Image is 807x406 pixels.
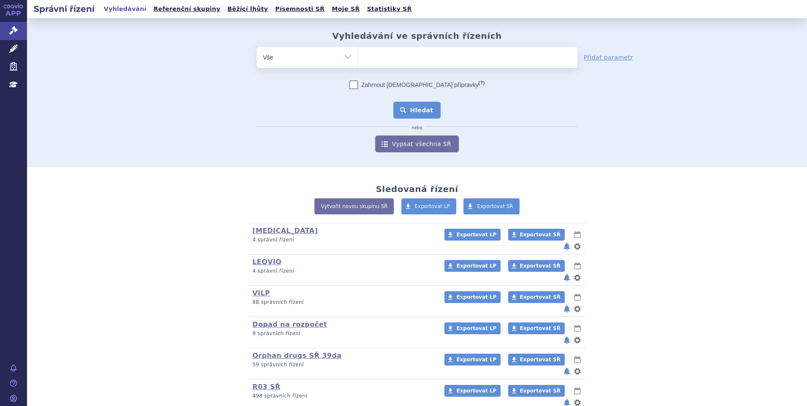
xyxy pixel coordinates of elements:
a: Exportovat SŘ [508,229,565,241]
button: nastavení [573,241,582,252]
button: lhůty [573,323,582,333]
button: nastavení [573,366,582,376]
button: notifikace [563,273,571,283]
button: notifikace [563,241,571,252]
a: Písemnosti SŘ [273,3,327,15]
p: 498 správních řízení [252,392,433,400]
a: Exportovat SŘ [508,385,565,397]
span: Exportovat LP [456,357,496,363]
a: Přidat parametr [584,53,633,62]
a: Exportovat SŘ [463,198,520,214]
a: Vytvořit novou skupinu SŘ [314,198,394,214]
span: Exportovat SŘ [520,357,561,363]
p: 88 správních řízení [252,299,433,306]
span: Exportovat SŘ [520,263,561,269]
span: Exportovat LP [456,325,496,331]
span: Exportovat LP [456,263,496,269]
p: 59 správních řízení [252,361,433,368]
a: Exportovat SŘ [508,354,565,365]
span: Exportovat SŘ [520,294,561,300]
a: Dopad na rozpočet [252,320,327,328]
a: LEQVIO [252,258,282,266]
a: Exportovat LP [444,354,501,365]
span: Exportovat LP [456,388,496,394]
button: lhůty [573,292,582,302]
button: notifikace [563,366,571,376]
span: Exportovat LP [415,203,450,209]
abbr: (?) [479,80,485,86]
a: Exportovat LP [444,385,501,397]
h2: Správní řízení [27,3,101,15]
p: 4 správní řízení [252,268,433,275]
span: Exportovat SŘ [520,325,561,331]
a: Vypsat všechna SŘ [375,135,459,152]
a: Exportovat LP [444,322,501,334]
a: Exportovat SŘ [508,260,565,272]
button: notifikace [563,335,571,345]
span: Exportovat SŘ [520,388,561,394]
span: Exportovat LP [456,232,496,238]
button: nastavení [573,335,582,345]
button: lhůty [573,261,582,271]
p: 9 správních řízení [252,330,433,337]
a: Exportovat SŘ [508,291,565,303]
a: Orphan drugs SŘ 39da [252,352,341,360]
a: Exportovat LP [401,198,457,214]
a: Exportovat LP [444,260,501,272]
a: VILP [252,289,270,297]
a: Exportovat SŘ [508,322,565,334]
span: Exportovat SŘ [520,232,561,238]
a: Exportovat LP [444,291,501,303]
a: Moje SŘ [329,3,362,15]
a: R03 SŘ [252,383,280,391]
span: Exportovat LP [456,294,496,300]
button: nastavení [573,273,582,283]
span: Exportovat SŘ [477,203,513,209]
label: Zahrnout [DEMOGRAPHIC_DATA] přípravky [349,81,485,89]
a: Statistiky SŘ [364,3,414,15]
a: [MEDICAL_DATA] [252,227,318,235]
h2: Sledovaná řízení [376,184,458,194]
a: Vyhledávání [101,3,149,15]
i: nebo [408,125,427,130]
button: Hledat [393,102,441,119]
a: Referenční skupiny [151,3,223,15]
h2: Vyhledávání ve správních řízeních [332,31,502,41]
button: lhůty [573,355,582,365]
button: lhůty [573,230,582,240]
a: Běžící lhůty [225,3,271,15]
p: 4 správní řízení [252,236,433,244]
button: lhůty [573,386,582,396]
button: nastavení [573,304,582,314]
a: Exportovat LP [444,229,501,241]
button: notifikace [563,304,571,314]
